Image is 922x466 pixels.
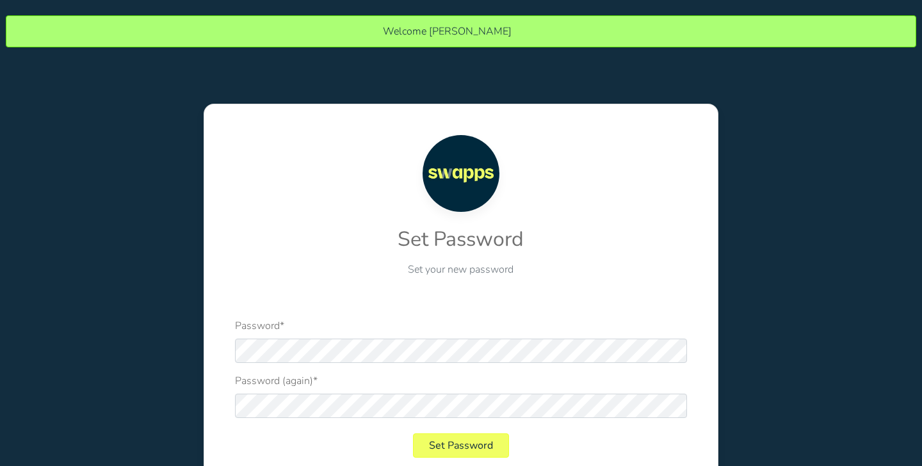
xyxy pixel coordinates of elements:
[235,318,284,333] label: Password
[413,433,509,458] button: Set Password
[235,227,686,252] h2: Set Password
[235,373,318,389] label: Password (again)
[19,24,875,39] p: Welcome [PERSON_NAME]
[235,262,686,277] p: Set your new password
[423,135,499,212] img: Swapps logo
